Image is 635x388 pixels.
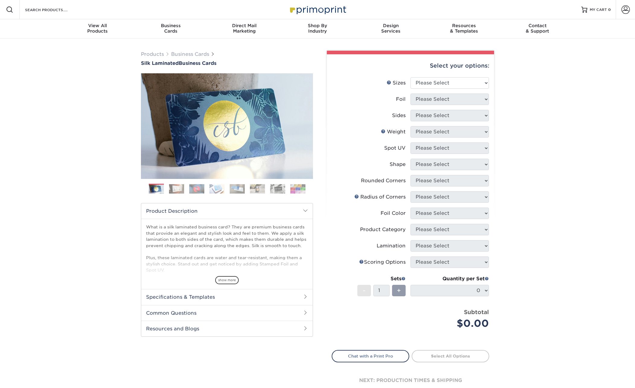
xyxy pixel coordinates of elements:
img: Silk Laminated 01 [141,40,313,212]
div: Radius of Corners [354,193,406,201]
h2: Product Description [141,203,313,219]
div: Spot UV [384,145,406,152]
a: Products [141,51,164,57]
div: Cards [134,23,208,34]
span: Silk Laminated [141,60,179,66]
img: Business Cards 08 [290,184,305,193]
span: + [397,286,401,295]
img: Business Cards 01 [149,182,164,197]
span: Business [134,23,208,28]
a: Chat with a Print Pro [332,350,409,362]
img: Business Cards 04 [209,184,225,193]
span: Resources [427,23,501,28]
span: Direct Mail [208,23,281,28]
a: BusinessCards [134,19,208,39]
span: Design [354,23,427,28]
h2: Common Questions [141,305,313,321]
a: Business Cards [171,51,209,57]
span: MY CART [590,7,607,12]
a: Direct MailMarketing [208,19,281,39]
div: Select your options: [332,54,489,77]
img: Primoprint [287,3,348,16]
a: Resources& Templates [427,19,501,39]
span: Contact [501,23,574,28]
div: & Support [501,23,574,34]
a: Shop ByIndustry [281,19,354,39]
div: Rounded Corners [361,177,406,184]
div: Scoring Options [359,259,406,266]
div: Foil Color [381,210,406,217]
div: Shape [390,161,406,168]
input: SEARCH PRODUCTS..... [24,6,83,13]
h2: Resources and Blogs [141,321,313,336]
div: Foil [396,96,406,103]
span: show more [215,276,239,284]
a: View AllProducts [61,19,134,39]
div: Sides [392,112,406,119]
div: Services [354,23,427,34]
div: Industry [281,23,354,34]
a: Select All Options [412,350,489,362]
a: Contact& Support [501,19,574,39]
img: Business Cards 05 [230,184,245,193]
img: Business Cards 07 [270,184,285,193]
a: DesignServices [354,19,427,39]
span: Shop By [281,23,354,28]
div: $0.00 [415,316,489,331]
img: Business Cards 02 [169,184,184,193]
div: Product Category [360,226,406,233]
a: Silk LaminatedBusiness Cards [141,60,313,66]
div: & Templates [427,23,501,34]
span: View All [61,23,134,28]
img: Business Cards 03 [189,184,204,193]
div: Products [61,23,134,34]
span: - [363,286,365,295]
strong: Subtotal [464,309,489,315]
div: Sizes [387,79,406,87]
div: Quantity per Set [410,275,489,282]
div: Marketing [208,23,281,34]
div: Lamination [377,242,406,250]
p: What is a silk laminated business card? They are premium business cards that provide an elegant a... [146,224,308,322]
h2: Specifications & Templates [141,289,313,305]
div: Weight [381,128,406,135]
div: Sets [357,275,406,282]
img: Business Cards 06 [250,184,265,193]
span: 0 [608,8,611,12]
h1: Business Cards [141,60,313,66]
